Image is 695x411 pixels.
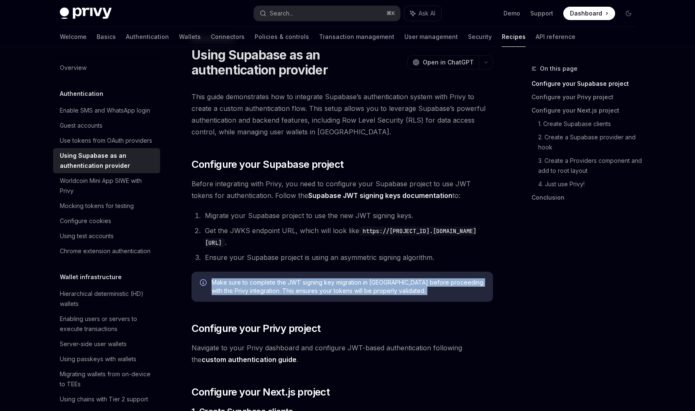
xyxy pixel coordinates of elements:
a: Policies & controls [255,27,309,47]
a: Server-side user wallets [53,337,160,352]
h1: Using Supabase as an authentication provider [192,47,404,77]
div: Search... [270,8,293,18]
div: Mocking tokens for testing [60,201,134,211]
div: Using passkeys with wallets [60,354,136,364]
a: Overview [53,60,160,75]
a: Configure your Next.js project [531,104,642,117]
svg: Info [200,279,208,288]
button: Search...⌘K [254,6,400,21]
button: Toggle dark mode [622,7,635,20]
a: Using test accounts [53,229,160,244]
a: 3. Create a Providers component and add to root layout [538,154,642,177]
a: custom authentication guide [202,355,296,364]
a: Migrating wallets from on-device to TEEs [53,367,160,392]
a: Wallets [179,27,201,47]
span: On this page [540,64,577,74]
a: Configure your Supabase project [531,77,642,90]
a: 2. Create a Supabase provider and hook [538,131,642,154]
a: Basics [97,27,116,47]
div: Chrome extension authentication [60,246,151,256]
button: Open in ChatGPT [407,55,479,69]
a: Using Supabase as an authentication provider [53,148,160,173]
div: Migrating wallets from on-device to TEEs [60,369,155,389]
a: Hierarchical deterministic (HD) wallets [53,286,160,311]
span: ⌘ K [386,10,395,17]
span: Before integrating with Privy, you need to configure your Supabase project to use JWT tokens for ... [192,178,493,201]
div: Guest accounts [60,121,102,131]
a: Using passkeys with wallets [53,352,160,367]
a: Worldcoin Mini App SIWE with Privy [53,173,160,198]
span: Configure your Supabase project [192,158,343,171]
a: Using chains with Tier 2 support [53,392,160,407]
span: Open in ChatGPT [423,58,474,67]
h5: Authentication [60,89,103,99]
span: Make sure to complete the JWT signing key migration in [GEOGRAPHIC_DATA] before proceeding with t... [212,278,485,295]
a: Configure cookies [53,213,160,229]
a: Mocking tokens for testing [53,198,160,213]
h5: Wallet infrastructure [60,272,122,282]
div: Using Supabase as an authentication provider [60,151,155,171]
span: Ask AI [419,9,435,18]
a: User management [404,27,458,47]
a: 4. Just use Privy! [538,177,642,191]
a: Transaction management [319,27,394,47]
div: Hierarchical deterministic (HD) wallets [60,289,155,309]
img: dark logo [60,8,112,19]
div: Server-side user wallets [60,339,127,349]
a: Dashboard [563,7,615,20]
a: Guest accounts [53,118,160,133]
a: Supabase JWT signing keys documentation [308,191,452,200]
div: Use tokens from OAuth providers [60,136,152,146]
div: Configure cookies [60,216,111,226]
li: Migrate your Supabase project to use the new JWT signing keys. [202,210,493,221]
a: Configure your Privy project [531,90,642,104]
span: Dashboard [570,9,602,18]
a: Enable SMS and WhatsApp login [53,103,160,118]
span: Configure your Next.js project [192,385,330,399]
div: Enable SMS and WhatsApp login [60,105,150,116]
button: Ask AI [404,6,441,21]
a: Use tokens from OAuth providers [53,133,160,148]
li: Get the JWKS endpoint URL, which will look like . [202,225,493,248]
a: Security [468,27,492,47]
div: Using test accounts [60,231,114,241]
a: Welcome [60,27,87,47]
a: Enabling users or servers to execute transactions [53,311,160,337]
span: Configure your Privy project [192,322,320,335]
span: This guide demonstrates how to integrate Supabase’s authentication system with Privy to create a ... [192,91,493,138]
li: Ensure your Supabase project is using an asymmetric signing algorithm. [202,252,493,263]
a: Conclusion [531,191,642,204]
a: Connectors [211,27,245,47]
div: Enabling users or servers to execute transactions [60,314,155,334]
a: Chrome extension authentication [53,244,160,259]
div: Worldcoin Mini App SIWE with Privy [60,176,155,196]
a: 1. Create Supabase clients [538,117,642,131]
div: Using chains with Tier 2 support [60,394,148,404]
a: Support [530,9,553,18]
a: API reference [536,27,575,47]
a: Recipes [502,27,526,47]
div: Overview [60,63,87,73]
a: Demo [503,9,520,18]
a: Authentication [126,27,169,47]
span: Navigate to your Privy dashboard and configure JWT-based authentication following the . [192,342,493,365]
